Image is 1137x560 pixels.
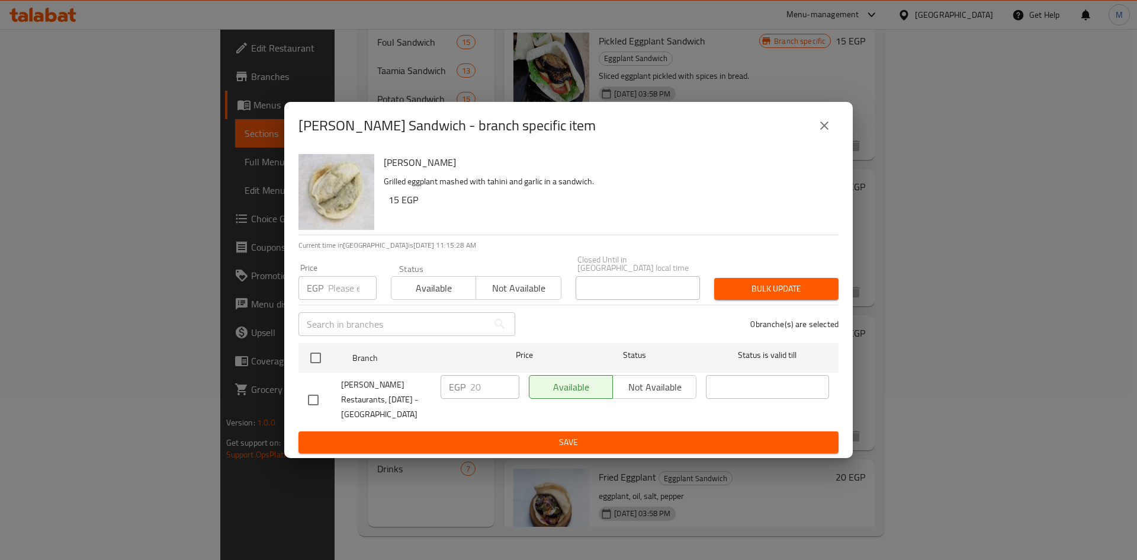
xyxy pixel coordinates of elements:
input: Please enter price [470,375,519,399]
h2: [PERSON_NAME] Sandwich - branch specific item [298,116,596,135]
button: close [810,111,839,140]
button: Bulk update [714,278,839,300]
button: Not available [476,276,561,300]
span: Branch [352,351,476,366]
span: [PERSON_NAME] Restaurants, [DATE] - [GEOGRAPHIC_DATA] [341,377,431,422]
h6: [PERSON_NAME] [384,154,829,171]
p: Grilled eggplant mashed with tahini and garlic in a sandwich. [384,174,829,189]
img: Baba Ghanouj Sandwich [298,154,374,230]
span: Save [308,435,829,450]
p: Current time in [GEOGRAPHIC_DATA] is [DATE] 11:15:28 AM [298,240,839,251]
h6: 15 EGP [388,191,829,208]
input: Search in branches [298,312,488,336]
span: Status is valid till [706,348,829,363]
span: Status [573,348,696,363]
span: Not available [481,280,556,297]
span: Bulk update [724,281,829,296]
button: Save [298,431,839,453]
button: Available [391,276,476,300]
p: EGP [449,380,465,394]
p: 0 branche(s) are selected [750,318,839,330]
input: Please enter price [328,276,377,300]
span: Price [485,348,564,363]
span: Available [396,280,471,297]
p: EGP [307,281,323,295]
